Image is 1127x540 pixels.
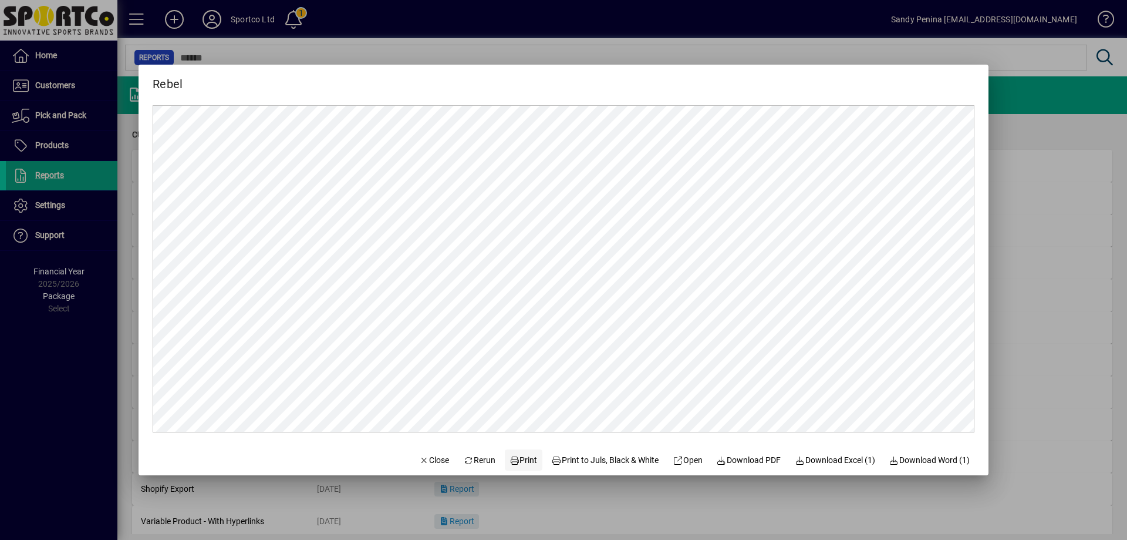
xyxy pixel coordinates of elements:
button: Print [505,450,542,471]
h2: Rebel [139,65,197,93]
span: Open [673,454,703,467]
span: Close [419,454,450,467]
span: Download PDF [717,454,781,467]
a: Open [668,450,707,471]
span: Print [509,454,538,467]
span: Download Word (1) [889,454,970,467]
span: Print to Juls, Black & White [552,454,659,467]
a: Download PDF [712,450,786,471]
button: Download Excel (1) [790,450,880,471]
button: Print to Juls, Black & White [547,450,664,471]
button: Download Word (1) [885,450,975,471]
span: Rerun [463,454,495,467]
button: Close [414,450,454,471]
span: Download Excel (1) [795,454,875,467]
